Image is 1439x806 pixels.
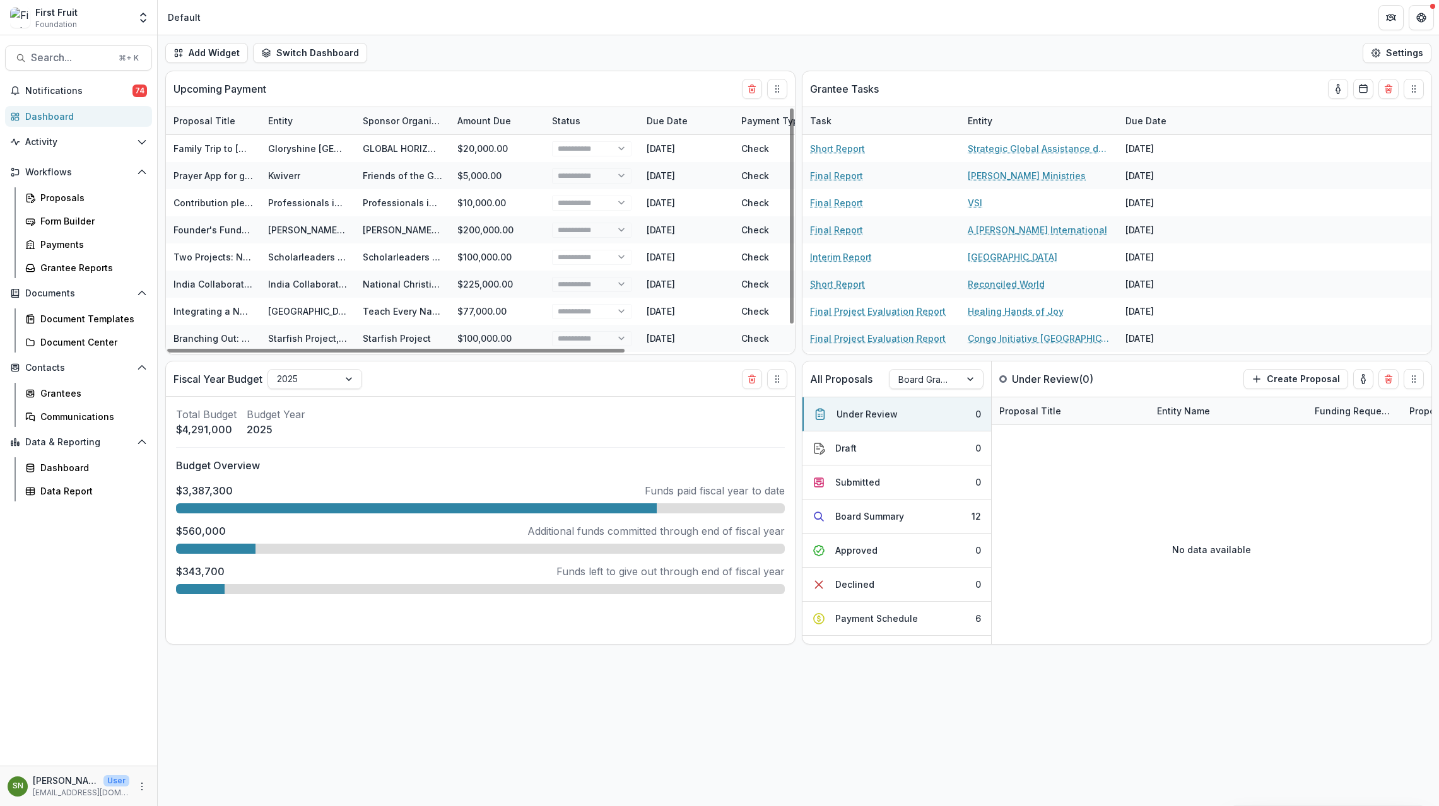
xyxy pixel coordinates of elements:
[20,234,152,255] a: Payments
[975,612,981,625] div: 6
[363,142,442,155] div: GLOBAL HORIZONS INC
[1118,216,1213,243] div: [DATE]
[639,189,734,216] div: [DATE]
[802,534,991,568] button: Approved0
[450,216,544,243] div: $200,000.00
[173,142,253,155] div: Family Trip to [GEOGRAPHIC_DATA] Expenses
[734,189,828,216] div: Check
[960,107,1118,134] div: Entity
[5,132,152,152] button: Open Activity
[176,422,237,437] p: $4,291,000
[968,250,1057,264] a: [GEOGRAPHIC_DATA]
[734,243,828,271] div: Check
[450,135,544,162] div: $20,000.00
[968,332,1110,345] a: Congo Initiative [GEOGRAPHIC_DATA], Inc.
[835,510,904,523] div: Board Summary
[1378,369,1399,389] button: Delete card
[40,410,142,423] div: Communications
[810,277,865,291] a: Short Report
[40,214,142,228] div: Form Builder
[20,457,152,478] a: Dashboard
[261,107,355,134] div: Entity
[802,114,839,127] div: Task
[810,332,946,345] a: Final Project Evaluation Report
[40,387,142,400] div: Grantees
[1012,371,1107,387] p: Under Review ( 0 )
[25,288,132,299] span: Documents
[450,107,544,134] div: Amount Due
[268,197,498,208] a: Professionals in [DEMOGRAPHIC_DATA] Philanthropy
[802,602,991,636] button: Payment Schedule6
[810,371,872,387] p: All Proposals
[1118,325,1213,352] div: [DATE]
[35,19,77,30] span: Foundation
[168,11,201,24] div: Default
[742,369,762,389] button: Delete card
[173,223,253,237] div: Founder's Fund- Building capacity to strengthen and expand the [DEMOGRAPHIC_DATA] in [GEOGRAPHIC_...
[544,114,588,127] div: Status
[639,107,734,134] div: Due Date
[20,308,152,329] a: Document Templates
[1404,79,1424,99] button: Drag
[734,107,828,134] div: Payment Type
[355,107,450,134] div: Sponsor Organization
[20,406,152,427] a: Communications
[1149,404,1218,418] div: Entity Name
[556,564,785,579] p: Funds left to give out through end of fiscal year
[166,114,243,127] div: Proposal Title
[173,371,262,387] p: Fiscal Year Budget
[5,162,152,182] button: Open Workflows
[734,325,828,352] div: Check
[639,216,734,243] div: [DATE]
[1404,369,1424,389] button: Drag
[1363,43,1431,63] button: Settings
[639,271,734,298] div: [DATE]
[25,137,132,148] span: Activity
[835,544,878,557] div: Approved
[960,114,1000,127] div: Entity
[247,422,305,437] p: 2025
[1118,107,1213,134] div: Due Date
[544,107,639,134] div: Status
[268,252,394,262] a: Scholarleaders International
[1243,369,1348,389] button: Create Proposal
[639,325,734,352] div: [DATE]
[734,271,828,298] div: Check
[810,196,863,209] a: Final Report
[35,6,78,19] div: First Fruit
[363,305,442,318] div: Teach Every Nation USA Inc,
[639,298,734,325] div: [DATE]
[31,52,111,64] span: Search...
[639,135,734,162] div: [DATE]
[1118,135,1213,162] div: [DATE]
[975,441,981,455] div: 0
[166,107,261,134] div: Proposal Title
[1409,5,1434,30] button: Get Help
[802,431,991,465] button: Draft0
[835,476,880,489] div: Submitted
[176,564,225,579] p: $343,700
[355,114,450,127] div: Sponsor Organization
[810,81,879,96] p: Grantee Tasks
[968,142,1110,155] a: Strategic Global Assistance dba LeaderSource SGA
[25,110,142,123] div: Dashboard
[639,162,734,189] div: [DATE]
[20,383,152,404] a: Grantees
[968,305,1064,318] a: Healing Hands of Joy
[734,114,812,127] div: Payment Type
[20,211,152,231] a: Form Builder
[810,305,946,318] a: Final Project Evaluation Report
[1149,397,1307,424] div: Entity Name
[1353,79,1373,99] button: Calendar
[1307,397,1402,424] div: Funding Requested
[261,114,300,127] div: Entity
[1118,271,1213,298] div: [DATE]
[802,107,960,134] div: Task
[645,483,785,498] p: Funds paid fiscal year to date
